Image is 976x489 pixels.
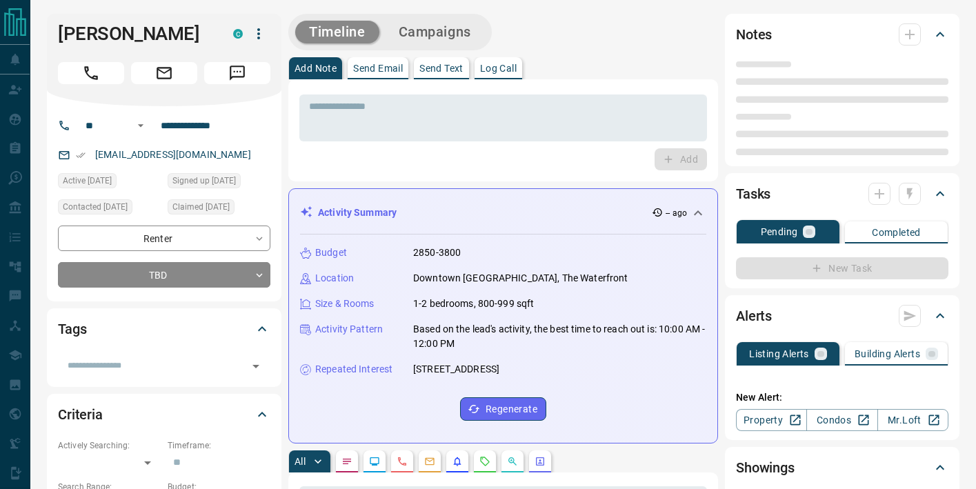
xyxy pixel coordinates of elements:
svg: Requests [479,456,490,467]
p: New Alert: [736,390,948,405]
p: Actively Searching: [58,439,161,452]
svg: Email Verified [76,150,86,160]
h2: Tags [58,318,86,340]
span: Claimed [DATE] [172,200,230,214]
p: 2850-3800 [413,246,461,260]
h2: Alerts [736,305,772,327]
p: 1-2 bedrooms, 800-999 sqft [413,297,534,311]
div: condos.ca [233,29,243,39]
p: Based on the lead's activity, the best time to reach out is: 10:00 AM - 12:00 PM [413,322,706,351]
p: Building Alerts [855,349,920,359]
span: Message [204,62,270,84]
svg: Listing Alerts [452,456,463,467]
div: Renter [58,226,270,251]
p: Listing Alerts [749,349,809,359]
button: Regenerate [460,397,546,421]
span: Active [DATE] [63,174,112,188]
div: Showings [736,451,948,484]
a: [EMAIL_ADDRESS][DOMAIN_NAME] [95,149,251,160]
span: Signed up [DATE] [172,174,236,188]
button: Campaigns [385,21,485,43]
svg: Agent Actions [535,456,546,467]
a: Mr.Loft [877,409,948,431]
span: Call [58,62,124,84]
p: Send Email [353,63,403,73]
p: [STREET_ADDRESS] [413,362,499,377]
div: Mon Aug 11 2025 [58,199,161,219]
p: Downtown [GEOGRAPHIC_DATA], The Waterfront [413,271,628,286]
button: Open [246,357,266,376]
h2: Showings [736,457,795,479]
svg: Opportunities [507,456,518,467]
div: Mon Aug 11 2025 [168,199,270,219]
div: Mon Aug 11 2025 [58,173,161,192]
svg: Emails [424,456,435,467]
p: Send Text [419,63,464,73]
div: Criteria [58,398,270,431]
div: Alerts [736,299,948,332]
h1: [PERSON_NAME] [58,23,212,45]
p: Repeated Interest [315,362,392,377]
div: Tags [58,312,270,346]
span: Email [131,62,197,84]
svg: Calls [397,456,408,467]
div: TBD [58,262,270,288]
div: Activity Summary-- ago [300,200,706,226]
p: Activity Pattern [315,322,383,337]
h2: Tasks [736,183,770,205]
p: Budget [315,246,347,260]
svg: Lead Browsing Activity [369,456,380,467]
h2: Notes [736,23,772,46]
div: Sun Jul 20 2025 [168,173,270,192]
p: Log Call [480,63,517,73]
span: Contacted [DATE] [63,200,128,214]
p: Activity Summary [318,206,397,220]
p: All [295,457,306,466]
div: Tasks [736,177,948,210]
h2: Criteria [58,403,103,426]
button: Open [132,117,149,134]
p: Timeframe: [168,439,270,452]
a: Condos [806,409,877,431]
p: Completed [872,228,921,237]
p: Size & Rooms [315,297,375,311]
p: Add Note [295,63,337,73]
button: Timeline [295,21,379,43]
p: -- ago [666,207,687,219]
a: Property [736,409,807,431]
p: Pending [761,227,798,237]
p: Location [315,271,354,286]
svg: Notes [341,456,352,467]
div: Notes [736,18,948,51]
